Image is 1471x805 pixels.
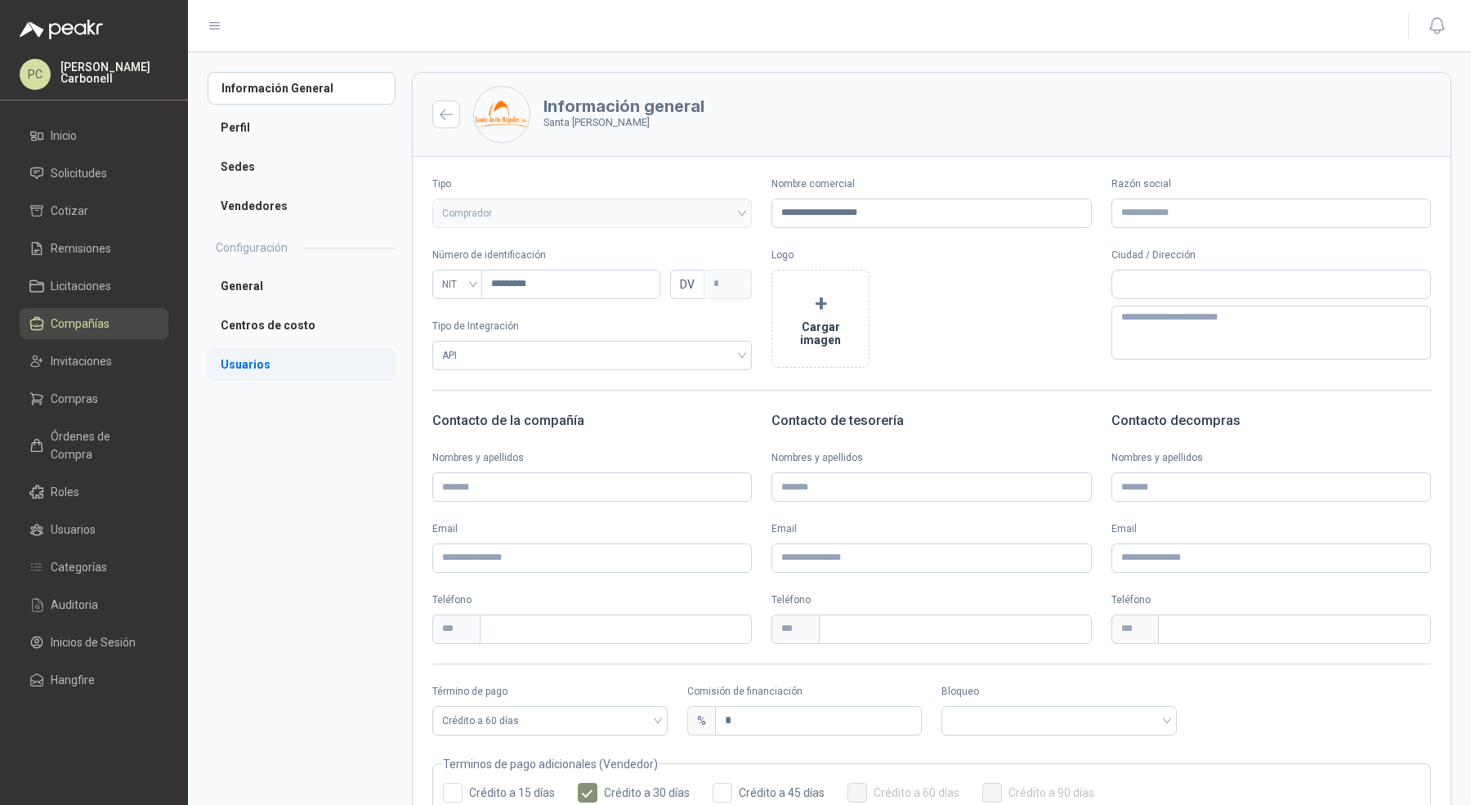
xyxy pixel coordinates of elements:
[216,239,288,257] h2: Configuración
[20,271,168,302] a: Licitaciones
[432,450,752,466] label: Nombres y apellidos
[443,755,658,773] legend: Terminos de pago adicionales (Vendedor)
[771,270,870,368] button: +Cargar imagen
[432,684,668,700] label: Término de pago
[20,158,168,189] a: Solicitudes
[771,248,1091,263] p: Logo
[941,684,1177,700] label: Bloqueo
[20,233,168,264] a: Remisiones
[60,61,168,84] p: [PERSON_NAME] Carbonell
[20,195,168,226] a: Cotizar
[442,201,742,226] span: Comprador
[20,59,51,90] div: PC
[1111,177,1431,192] label: Razón social
[20,476,168,508] a: Roles
[1111,450,1431,466] label: Nombres y apellidos
[1111,521,1431,537] label: Email
[51,315,110,333] span: Compañías
[771,450,1091,466] label: Nombres y apellidos
[20,421,168,470] a: Órdenes de Compra
[51,521,96,539] span: Usuarios
[51,164,107,182] span: Solicitudes
[208,270,396,302] a: General
[867,787,966,798] span: Crédito a 60 días
[208,309,396,342] a: Centros de costo
[208,72,396,105] a: Información General
[208,348,396,381] a: Usuarios
[597,787,696,798] span: Crédito a 30 días
[51,427,153,463] span: Órdenes de Compra
[432,248,752,263] p: Número de identificación
[771,410,1091,432] h3: Contacto de tesorería
[442,709,658,733] span: Crédito a 60 días
[474,87,530,142] img: Company Logo
[20,20,103,39] img: Logo peakr
[20,514,168,545] a: Usuarios
[51,633,136,651] span: Inicios de Sesión
[543,114,704,131] p: Santa [PERSON_NAME]
[432,521,752,537] label: Email
[1111,410,1431,432] h3: Contacto de compras
[1111,593,1431,608] p: Teléfono
[208,190,396,222] a: Vendedores
[687,706,715,736] div: %
[51,671,95,689] span: Hangfire
[442,343,742,368] span: API
[20,383,168,414] a: Compras
[771,177,1091,192] label: Nombre comercial
[51,202,88,220] span: Cotizar
[20,627,168,658] a: Inicios de Sesión
[543,98,704,114] h3: Información general
[432,593,752,608] p: Teléfono
[732,787,831,798] span: Crédito a 45 días
[51,596,98,614] span: Auditoria
[20,346,168,377] a: Invitaciones
[51,390,98,408] span: Compras
[51,127,77,145] span: Inicio
[1002,787,1101,798] span: Crédito a 90 días
[208,150,396,183] a: Sedes
[20,308,168,339] a: Compañías
[51,239,111,257] span: Remisiones
[687,684,923,700] label: Comisión de financiación
[51,558,107,576] span: Categorías
[20,552,168,583] a: Categorías
[432,319,752,334] p: Tipo de Integración
[670,270,704,299] span: DV
[51,483,79,501] span: Roles
[463,787,561,798] span: Crédito a 15 días
[20,589,168,620] a: Auditoria
[432,177,752,192] label: Tipo
[771,521,1091,537] label: Email
[51,352,112,370] span: Invitaciones
[1111,248,1431,263] p: Ciudad / Dirección
[51,277,111,295] span: Licitaciones
[20,120,168,151] a: Inicio
[442,272,473,297] span: NIT
[208,111,396,144] a: Perfil
[771,593,1091,608] p: Teléfono
[20,664,168,695] a: Hangfire
[432,410,752,432] h3: Contacto de la compañía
